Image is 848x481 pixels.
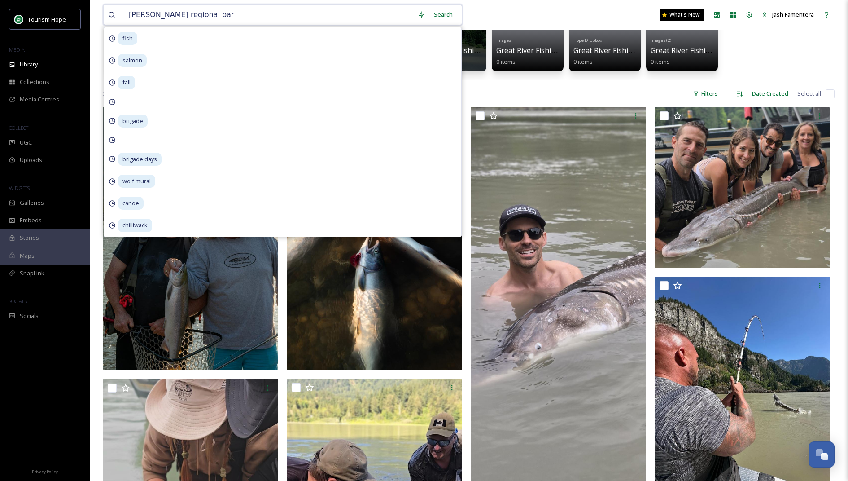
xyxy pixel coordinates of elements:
[573,57,593,66] span: 0 items
[573,37,602,43] span: Hope Dropbox
[772,10,814,18] span: Jash Famentera
[573,35,659,66] a: Hope DropboxGreat River Fishing Shoot0 items
[20,60,38,69] span: Library
[660,9,704,21] a: What's New
[103,89,121,98] span: 39 file s
[118,197,144,210] span: canoe
[419,35,523,66] a: FishingGreat River Fishing Adventures211 items
[118,219,152,232] span: chilliwack
[496,57,516,66] span: 0 items
[757,6,818,23] a: Jash Famentera
[651,57,670,66] span: 0 items
[9,185,30,191] span: WIDGETS
[20,216,42,225] span: Embeds
[20,269,44,278] span: SnapLink
[14,15,23,24] img: logo.png
[118,54,147,67] span: salmon
[651,45,736,55] span: Great River Fishing Shoot
[32,469,58,475] span: Privacy Policy
[655,107,830,268] img: ext_1756312739.03487_topwaterguideservices@gmail.com-20250805_111355.jpg
[20,312,39,320] span: Socials
[9,124,28,131] span: COLLECT
[20,234,39,242] span: Stories
[809,441,835,468] button: Open Chat
[28,15,66,23] span: Tourism Hope
[20,252,35,260] span: Maps
[118,76,135,89] span: fall
[689,85,722,102] div: Filters
[496,35,582,66] a: ImagesGreat River Fishing Shoot0 items
[20,156,42,164] span: Uploads
[747,85,793,102] div: Date Created
[32,466,58,477] a: Privacy Policy
[118,115,148,128] span: brigade
[124,5,413,25] input: Search your library
[429,6,457,23] div: Search
[9,298,27,304] span: SOCIALS
[118,32,137,45] span: fish
[20,95,59,104] span: Media Centres
[20,199,44,207] span: Galleries
[797,89,821,98] span: Select all
[651,35,736,66] a: Images (2)Great River Fishing Shoot0 items
[287,107,462,370] img: HOP_7778.jpg
[419,45,523,55] span: Great River Fishing Adventures
[118,153,162,166] span: brigade days
[496,37,511,43] span: Images
[118,175,155,188] span: wolf mural
[9,46,25,53] span: MEDIA
[573,45,659,55] span: Great River Fishing Shoot
[20,78,49,86] span: Collections
[496,45,582,55] span: Great River Fishing Shoot
[651,37,671,43] span: Images (2)
[103,107,278,370] img: HOP_7807.jpg
[20,138,32,147] span: UGC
